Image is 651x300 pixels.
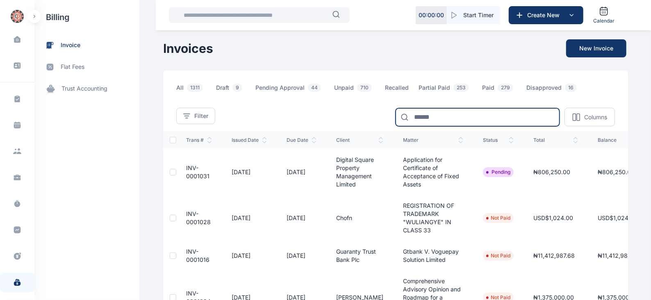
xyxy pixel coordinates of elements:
[222,195,277,241] td: [DATE]
[598,137,640,143] span: balance
[176,84,206,96] span: All
[186,137,212,143] span: Trans #
[453,84,469,92] span: 253
[186,248,209,263] a: INV-0001016
[447,6,500,24] button: Start Timer
[419,11,444,19] p: 00 : 00 : 00
[533,214,573,221] span: USD$1,024.00
[509,6,583,24] button: Create New
[482,84,526,96] a: Paid279
[277,149,326,195] td: [DATE]
[176,108,215,124] button: Filter
[598,168,635,175] span: ₦806,250.00
[486,169,510,175] li: Pending
[419,84,472,96] span: Partial Paid
[336,137,383,143] span: client
[486,252,510,259] li: Not Paid
[486,215,510,221] li: Not Paid
[34,34,139,56] a: invoice
[393,149,473,195] td: Application for Certificate of Acceptance of Fixed Assets
[598,252,639,259] span: ₦11,412,987.68
[61,84,107,93] span: trust accounting
[326,195,393,241] td: Chofn
[593,18,615,24] span: Calendar
[483,137,514,143] span: status
[222,241,277,270] td: [DATE]
[584,113,607,121] p: Columns
[61,41,80,50] span: invoice
[186,210,211,225] a: INV-0001028
[463,11,494,19] span: Start Timer
[533,168,570,175] span: ₦806,250.00
[403,137,463,143] span: Matter
[186,164,209,180] a: INV-0001031
[498,84,513,92] span: 279
[326,241,393,270] td: Guaranty Trust Bank Plc
[187,84,203,92] span: 1311
[255,84,324,96] span: Pending Approval
[222,149,277,195] td: [DATE]
[34,78,139,100] a: trust accounting
[232,137,267,143] span: issued date
[176,84,216,96] a: All1311
[326,149,393,195] td: Digital Square Property Management Limited
[385,84,419,96] a: Recalled
[526,84,590,96] a: Disapproved16
[308,84,321,92] span: 44
[590,3,618,27] a: Calendar
[34,56,139,78] a: flat fees
[287,137,316,143] span: Due Date
[566,39,626,57] button: New Invoice
[163,41,213,56] h1: Invoices
[533,137,578,143] span: total
[277,241,326,270] td: [DATE]
[419,84,482,96] a: Partial Paid253
[482,84,517,96] span: Paid
[393,241,473,270] td: Gtbank V. Voguepay Solution Limited
[565,84,577,92] span: 16
[526,84,580,96] span: Disapproved
[255,84,334,96] a: Pending Approval44
[334,84,385,96] a: Unpaid710
[393,195,473,241] td: REGISTRATION OF TRADEMARK "WULIANGYE" IN CLASS 33
[277,195,326,241] td: [DATE]
[216,84,255,96] a: Draft9
[216,84,246,96] span: Draft
[385,84,409,96] span: Recalled
[232,84,242,92] span: 9
[533,252,575,259] span: ₦11,412,987.68
[194,112,208,120] span: Filter
[334,84,375,96] span: Unpaid
[357,84,372,92] span: 710
[565,108,615,126] button: Columns
[524,11,567,19] span: Create New
[598,214,637,221] span: USD$1,024.00
[61,63,84,71] span: flat fees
